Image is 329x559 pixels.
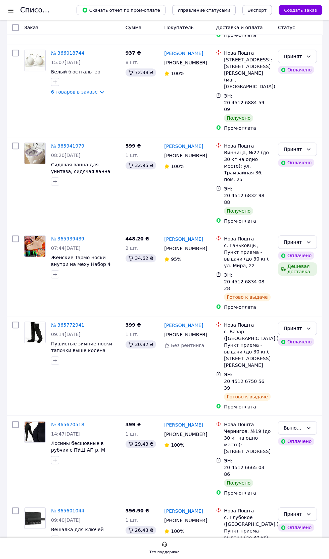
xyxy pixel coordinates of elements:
span: 14:47[DATE] [51,431,81,437]
div: Пром-оплата [224,403,273,410]
button: Создать заказ [279,5,322,15]
div: Получено [224,114,253,122]
a: [PERSON_NAME] [164,143,203,150]
span: 100% [171,528,184,534]
a: [PERSON_NAME] [164,508,203,514]
h1: Список заказов [20,6,78,14]
a: Белый бюстгальтер [51,69,100,74]
span: 599 ₴ [126,143,141,149]
a: Фото товару [24,235,46,257]
div: с. Ганьковцы, Пункт приема - выдачи (до 30 кг), ул. Мира, 22 [224,242,273,269]
a: Вешалка для ключей [51,527,104,532]
div: Дешевая доставка [278,262,317,276]
a: № 365941979 [51,143,84,149]
a: Фото товару [24,421,46,443]
span: 07:44[DATE] [51,245,81,251]
img: Фото товару [25,236,45,257]
div: Готово к выдаче [224,293,270,301]
span: [PHONE_NUMBER] [164,153,207,158]
span: 95% [171,257,181,262]
span: Управление статусами [178,8,230,13]
button: Скачать отчет по пром-оплате [77,5,166,15]
div: Принят [284,510,303,518]
a: Фото товару [24,50,46,71]
a: Сидячая ванна для унитаза, сидячая ванна при геморрое, Ванночка гигиеническая для подмывания [PER... [51,162,112,201]
div: Пром-оплата [224,125,273,131]
div: Нова Пошта [224,507,273,514]
a: [PERSON_NAME] [164,50,203,57]
span: Статус [278,25,295,30]
div: Нова Пошта [224,322,273,328]
div: Оплачено [278,437,314,445]
img: Фото товару [25,508,45,528]
span: Сумма [126,25,142,30]
a: 6 товаров в заказе [51,89,98,95]
span: Без рейтинга [171,343,204,348]
div: с. Базар ([GEOGRAPHIC_DATA].), Пункт приема - выдачи (до 30 кг), [STREET_ADDRESS][PERSON_NAME] [224,328,273,369]
a: № 366018744 [51,50,84,56]
span: 8 шт. [126,60,139,65]
div: Тех поддержка [149,549,180,556]
span: 2 шт. [126,245,139,251]
span: Доставка и оплата [216,25,263,30]
div: Нова Пошта [224,143,273,149]
div: [STREET_ADDRESS]: [STREET_ADDRESS][PERSON_NAME] (маг. [GEOGRAPHIC_DATA]) [224,56,273,90]
span: Скачать отчет по пром-оплате [82,7,160,13]
a: Пушистые зимние носки-тапочки выше колена Чёрный [51,341,114,360]
div: 32.95 ₴ [126,161,156,169]
div: Пром-оплата [224,304,273,311]
a: [PERSON_NAME] [164,422,203,428]
a: [PERSON_NAME] [164,236,203,242]
div: Получено [224,207,253,215]
span: 100% [171,71,184,76]
div: Винница, №27 (до 30 кг на одно место): ул. Трамвайная 36, пом. 25 [224,149,273,183]
div: Выполнен [284,424,303,432]
div: Оплачено [278,338,314,346]
span: 100% [171,164,184,169]
span: Покупатель [164,25,194,30]
div: Принят [284,53,303,60]
span: ЭН: 20 4512 6665 0386 [224,458,264,477]
span: 15:07[DATE] [51,60,81,65]
span: [PHONE_NUMBER] [164,246,207,251]
div: Принят [284,238,303,246]
span: 937 ₴ [126,50,141,56]
a: Создать заказ [272,7,322,12]
div: Нова Пошта [224,235,273,242]
span: ЭН: 20 4512 6832 9888 [224,186,264,205]
div: Нова Пошта [224,50,273,56]
div: Пром-оплата [224,218,273,224]
a: Женские Тэрмо носки внутри на меху Набор 4 пары [51,255,110,274]
div: Принят [284,146,303,153]
div: 29.43 ₴ [126,440,156,448]
span: 09:40[DATE] [51,517,81,523]
img: Фото товару [25,322,45,343]
a: [PERSON_NAME] [164,322,203,329]
a: № 365939439 [51,236,84,241]
span: 1 шт. [126,153,139,158]
span: Создать заказ [284,8,317,13]
span: Экспорт [248,8,267,13]
div: Чернигов, №19 (до 30 кг на одно место): [STREET_ADDRESS] [224,428,273,455]
span: 399 ₴ [126,422,141,427]
img: Фото товару [25,422,45,442]
a: Фото товару [24,143,46,164]
div: Готово к выдаче [224,393,270,401]
a: Лосины бесшовные в рубчик с ПУШ АП р. M Чёрный [51,441,105,459]
div: Получено [224,479,253,487]
div: с. Глубокое ([GEOGRAPHIC_DATA].), Пункт приема-выдачи (до 30 кг), [STREET_ADDRESS] [224,514,273,548]
span: [PHONE_NUMBER] [164,332,207,337]
span: 09:14[DATE] [51,332,81,337]
img: Фото товару [25,50,45,71]
span: 1 шт. [126,517,139,523]
div: 30.82 ₴ [126,340,156,348]
div: Оплачено [278,523,314,532]
span: ЭН: 20 4512 6884 5909 [224,93,264,112]
span: ЭН: 20 4512 6750 5639 [224,372,264,391]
